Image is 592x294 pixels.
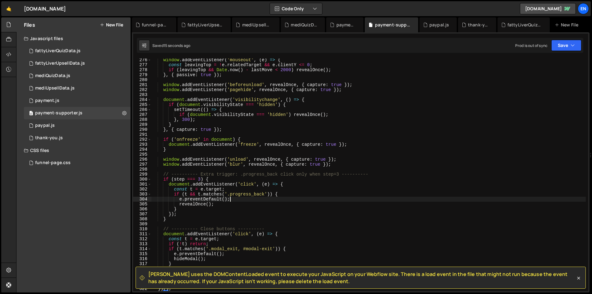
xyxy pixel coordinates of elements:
div: thank-you.js [468,22,489,28]
div: mediUpsellData.js [35,85,75,91]
div: 321 [133,281,151,286]
div: 290 [133,127,151,132]
div: 314 [133,246,151,251]
div: 300 [133,177,151,182]
div: 16956/46550.js [24,119,131,132]
div: 16956/46566.js [24,45,131,57]
div: 16956/46700.js [24,70,131,82]
div: 296 [133,157,151,162]
div: 307 [133,212,151,217]
div: fattyLiverQuizData.js [507,22,542,28]
button: Code Only [270,3,322,14]
div: payment-supporter.js [35,110,82,116]
div: 310 [133,227,151,232]
div: Prod is out of sync [515,43,548,48]
div: thank-you.js [35,135,63,141]
div: 322 [133,286,151,291]
div: 16956/46524.js [24,132,131,144]
div: payment-supporter.js [375,22,411,28]
button: Save [551,40,581,51]
div: 283 [133,92,151,97]
div: 294 [133,147,151,152]
div: 284 [133,97,151,102]
div: New File [555,22,581,28]
div: 298 [133,167,151,172]
span: [PERSON_NAME] uses the DOMContentLoaded event to execute your JavaScript on your Webflow site. Th... [148,271,576,285]
div: 276 [133,57,151,62]
div: 301 [133,182,151,187]
div: mediQuizData.js [291,22,317,28]
div: 318 [133,266,151,271]
div: 293 [133,142,151,147]
div: 311 [133,232,151,237]
div: 309 [133,222,151,227]
div: fattyLiverQuizData.js [35,48,81,54]
div: mediQuizData.js [35,73,70,79]
div: 305 [133,202,151,207]
div: 312 [133,237,151,241]
div: 306 [133,207,151,212]
div: funnel-page.css [142,22,169,28]
div: 308 [133,217,151,222]
div: fattyLiverUpsellData.js [187,22,223,28]
div: 281 [133,82,151,87]
div: 303 [133,192,151,197]
span: 0 [29,111,33,116]
div: payment.js [336,22,356,28]
div: 16956/46552.js [24,107,131,119]
div: payment.js [35,98,59,103]
h2: Files [24,21,35,28]
div: 16956/47008.css [24,157,131,169]
div: 286 [133,107,151,112]
div: 15 seconds ago [164,43,190,48]
div: funnel-page.css [35,160,71,166]
div: 299 [133,172,151,177]
div: 319 [133,271,151,276]
a: 🤙 [1,1,16,16]
div: 287 [133,112,151,117]
div: paypal.js [429,22,449,28]
div: CSS files [16,144,131,157]
div: 297 [133,162,151,167]
div: 280 [133,77,151,82]
div: Javascript files [16,32,131,45]
a: [DOMAIN_NAME] [520,3,576,14]
div: 278 [133,67,151,72]
div: 320 [133,276,151,281]
div: 285 [133,102,151,107]
div: 295 [133,152,151,157]
div: 288 [133,117,151,122]
div: 16956/46551.js [24,94,131,107]
div: 316 [133,256,151,261]
div: 16956/46701.js [24,82,131,94]
div: 315 [133,251,151,256]
div: 292 [133,137,151,142]
div: 313 [133,241,151,246]
div: [DOMAIN_NAME] [24,5,66,12]
div: 289 [133,122,151,127]
div: 304 [133,197,151,202]
a: En [578,3,589,14]
div: mediUpsellData.js [242,22,272,28]
div: 291 [133,132,151,137]
div: 302 [133,187,151,192]
div: 279 [133,72,151,77]
div: 282 [133,87,151,92]
div: 277 [133,62,151,67]
div: Saved [152,43,190,48]
div: paypal.js [35,123,55,128]
div: fattyLiverUpsellData.js [35,61,85,66]
div: 317 [133,261,151,266]
div: 16956/46565.js [24,57,131,70]
button: New File [100,22,123,27]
